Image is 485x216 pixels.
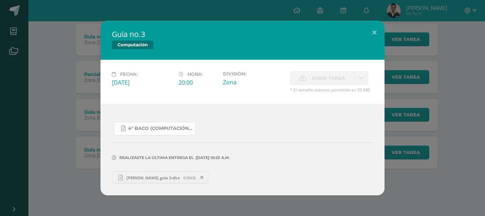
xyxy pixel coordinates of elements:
span: Remover entrega [196,174,208,181]
span: [PERSON_NAME] guia 3.xlsx [123,175,183,180]
span: Subir tarea [312,72,345,85]
h2: Guía no.3 [112,29,373,39]
span: Realizaste la última entrega el [119,155,194,160]
span: Computación [112,41,153,49]
div: 20:00 [179,79,217,86]
span: 4° Baco (Computación).pdf [128,126,192,131]
label: División: [223,71,284,77]
div: [DATE] [112,79,173,86]
span: [DATE] 10:23 a.m. [194,158,230,158]
span: 9.95KB [183,175,196,180]
button: Close (Esc) [364,21,385,45]
span: Hora: [187,72,203,77]
span: Fecha: [120,72,137,77]
a: La fecha de entrega ha expirado [354,71,368,85]
span: * El tamaño máximo permitido es 50 MB [290,87,373,93]
label: La fecha de entrega ha expirado [290,71,354,85]
a: 4° Baco (Computación).pdf [114,122,196,136]
div: Zona [223,78,284,86]
a: [PERSON_NAME] guia 3.xlsx 9.95KB [112,172,208,184]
